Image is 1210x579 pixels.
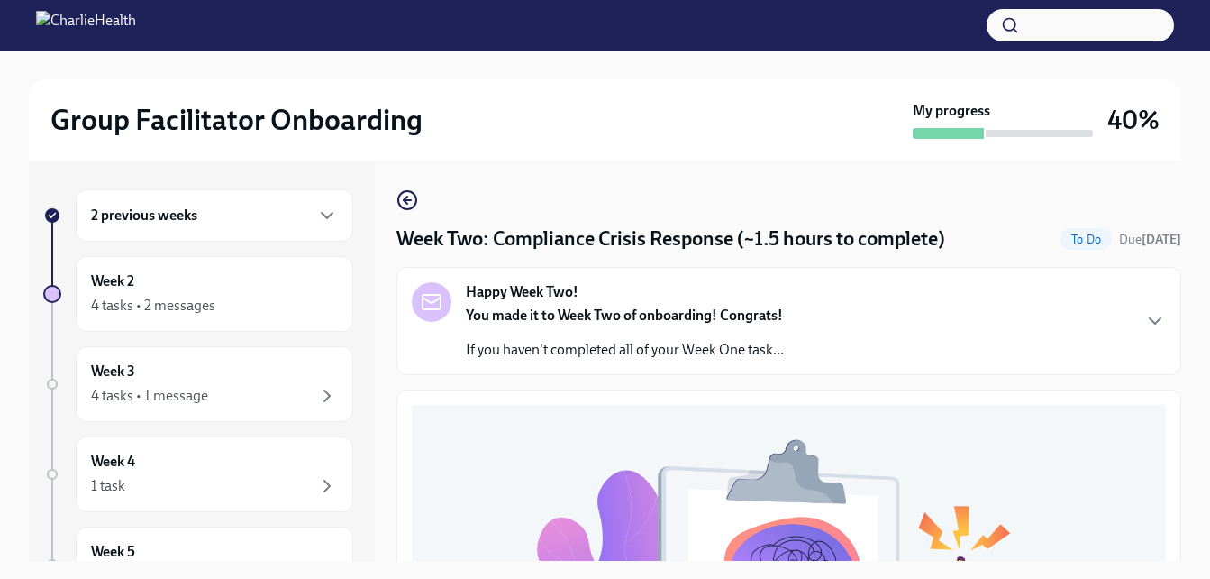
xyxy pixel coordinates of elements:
[1142,232,1181,247] strong: [DATE]
[91,452,135,472] h6: Week 4
[1119,232,1181,247] span: Due
[43,437,353,512] a: Week 41 task
[396,225,945,253] h4: Week Two: Compliance Crisis Response (~1.5 hours to complete)
[91,386,208,406] div: 4 tasks • 1 message
[91,542,135,562] h6: Week 5
[91,206,197,225] h6: 2 previous weeks
[466,282,578,302] strong: Happy Week Two!
[50,102,423,138] h2: Group Facilitator Onboarding
[43,256,353,332] a: Week 24 tasks • 2 messages
[91,296,215,316] div: 4 tasks • 2 messages
[36,11,136,40] img: CharlieHealth
[1119,231,1181,248] span: September 8th, 2025 10:00
[43,346,353,422] a: Week 34 tasks • 1 message
[91,476,125,496] div: 1 task
[91,271,134,291] h6: Week 2
[76,189,353,242] div: 2 previous weeks
[1107,104,1160,136] h3: 40%
[913,101,990,121] strong: My progress
[466,340,784,360] p: If you haven't completed all of your Week One task...
[466,307,783,324] strong: You made it to Week Two of onboarding! Congrats!
[1060,233,1112,246] span: To Do
[91,362,135,381] h6: Week 3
